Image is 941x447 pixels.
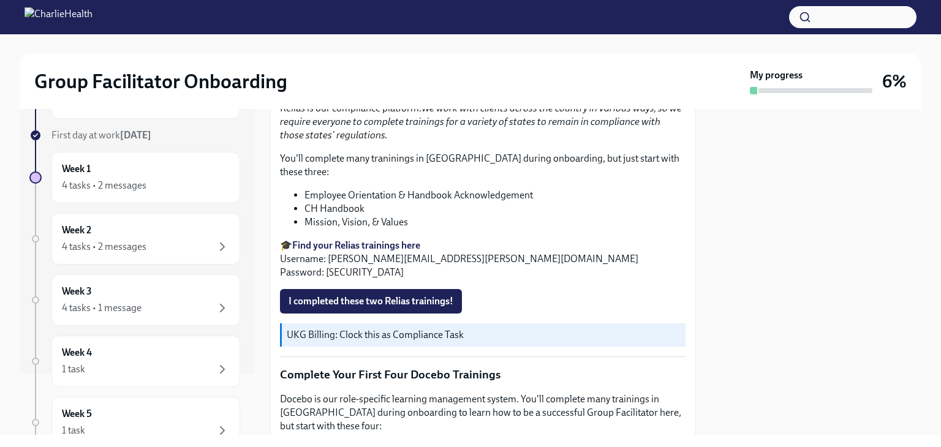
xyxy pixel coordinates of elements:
[62,162,91,176] h6: Week 1
[292,239,420,251] a: Find your Relias trainings here
[280,367,686,383] p: Complete Your First Four Docebo Trainings
[29,129,240,142] a: First day at work[DATE]
[287,328,681,342] p: UKG Billing: Clock this as Compliance Task
[280,239,686,279] p: 🎓 Username: [PERSON_NAME][EMAIL_ADDRESS][PERSON_NAME][DOMAIN_NAME] Password: [SECURITY_DATA]
[29,274,240,326] a: Week 34 tasks • 1 message
[51,129,151,141] span: First day at work
[29,213,240,265] a: Week 24 tasks • 2 messages
[120,129,151,141] strong: [DATE]
[62,424,85,437] div: 1 task
[882,70,907,92] h3: 6%
[304,189,686,202] li: Employee Orientation & Handbook Acknowledgement
[280,102,682,141] em: We work with clients across the country in various ways, so we require everyone to complete train...
[750,69,803,82] strong: My progress
[62,301,142,315] div: 4 tasks • 1 message
[62,407,92,421] h6: Week 5
[62,346,92,359] h6: Week 4
[280,289,462,314] button: I completed these two Relias trainings!
[25,7,93,27] img: CharlieHealth
[280,152,686,179] p: You'll complete many traninings in [GEOGRAPHIC_DATA] during onboarding, but just start with these...
[62,240,146,254] div: 4 tasks • 2 messages
[62,179,146,192] div: 4 tasks • 2 messages
[304,216,686,229] li: Mission, Vision, & Values
[62,223,91,237] h6: Week 2
[62,362,85,376] div: 1 task
[289,295,453,307] span: I completed these two Relias trainings!
[29,152,240,203] a: Week 14 tasks • 2 messages
[62,285,92,298] h6: Week 3
[304,202,686,216] li: CH Handbook
[280,102,686,142] p: Relias is our compliance platform.
[29,336,240,387] a: Week 41 task
[280,393,686,433] p: Docebo is our role-specific learning management system. You'll complete many trainings in [GEOGRA...
[34,69,287,94] h2: Group Facilitator Onboarding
